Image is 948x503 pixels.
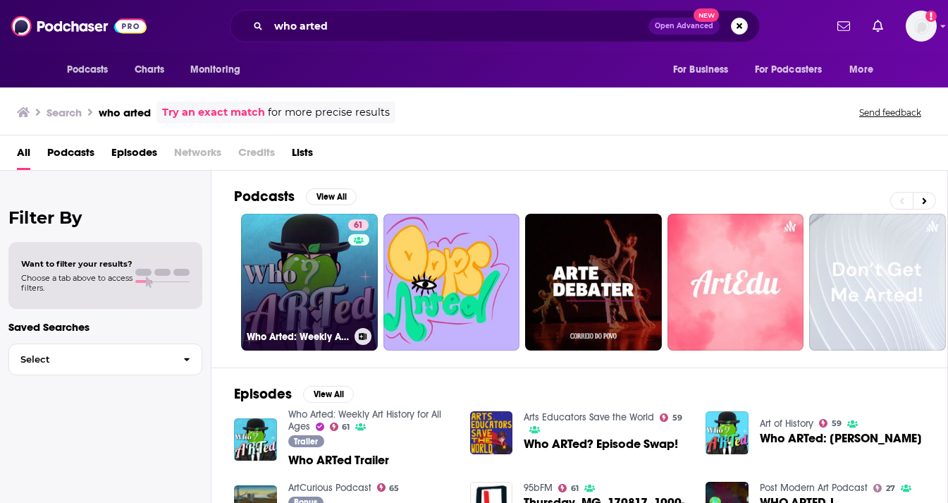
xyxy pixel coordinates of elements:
a: 59 [819,419,842,428]
button: open menu [663,56,746,83]
span: For Business [673,60,729,80]
span: 61 [571,485,579,492]
h2: Episodes [234,385,292,403]
a: All [17,141,30,170]
span: Want to filter your results? [21,259,133,269]
a: 27 [873,484,895,492]
a: Charts [125,56,173,83]
p: Saved Searches [8,320,202,334]
h2: Filter By [8,207,202,228]
img: User Profile [906,11,937,42]
a: 61Who Arted: Weekly Art History for All Ages [241,214,378,351]
span: Monitoring [190,60,240,80]
span: 59 [672,415,682,421]
button: open menu [180,56,259,83]
a: Post Modern Art Podcast [760,482,868,494]
span: Trailer [294,437,318,446]
img: Podchaser - Follow, Share and Rate Podcasts [11,13,147,40]
a: Lists [292,141,313,170]
span: New [694,8,719,22]
span: 59 [832,420,842,427]
span: Credits [238,141,275,170]
a: Podcasts [47,141,94,170]
button: View All [306,188,357,205]
span: For Podcasters [755,60,823,80]
div: Search podcasts, credits, & more... [230,10,760,42]
span: Choose a tab above to access filters. [21,273,133,293]
img: Who ARTed Trailer [234,418,277,461]
h3: Search [47,106,82,119]
a: Show notifications dropdown [832,14,856,38]
span: Who ARTed: [PERSON_NAME] [760,432,922,444]
h3: Who Arted: Weekly Art History for All Ages [247,331,349,343]
a: Show notifications dropdown [867,14,889,38]
button: Open AdvancedNew [648,18,720,35]
span: 27 [886,485,895,492]
a: Who Arted: Weekly Art History for All Ages [288,408,441,432]
span: Podcasts [67,60,109,80]
button: View All [303,386,354,403]
span: Open Advanced [655,23,713,30]
h3: who arted [99,106,151,119]
button: Select [8,344,202,375]
span: More [849,60,873,80]
span: Logged in as KatieC [906,11,937,42]
a: 61 [558,484,579,492]
a: Try an exact match [162,104,265,121]
a: Art of History [760,418,813,430]
svg: Add a profile image [925,11,937,22]
button: Send feedback [855,107,925,119]
a: PodcastsView All [234,188,357,205]
a: Who ARTed: Han van Meegeren [760,432,922,444]
span: 61 [342,424,350,430]
button: Show profile menu [906,11,937,42]
span: Networks [174,141,221,170]
a: EpisodesView All [234,385,354,403]
a: 61 [348,219,369,231]
button: open menu [839,56,891,83]
a: Who ARTed? Episode Swap! [524,438,678,450]
span: Charts [135,60,165,80]
h2: Podcasts [234,188,295,205]
a: 59 [660,413,682,422]
span: 61 [354,219,363,233]
a: Who ARTed Trailer [288,454,389,466]
a: 95bFM [524,482,553,494]
a: Arts Educators Save the World [524,411,654,423]
img: Who ARTed: Han van Meegeren [706,411,749,454]
img: Who ARTed? Episode Swap! [470,411,513,454]
span: 65 [389,485,399,492]
a: 61 [330,423,350,431]
a: Episodes [111,141,157,170]
a: ArtCurious Podcast [288,482,371,494]
span: for more precise results [268,104,390,121]
button: open menu [57,56,127,83]
span: Select [9,355,172,364]
a: 65 [377,483,400,492]
button: open menu [746,56,843,83]
input: Search podcasts, credits, & more... [269,15,648,37]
